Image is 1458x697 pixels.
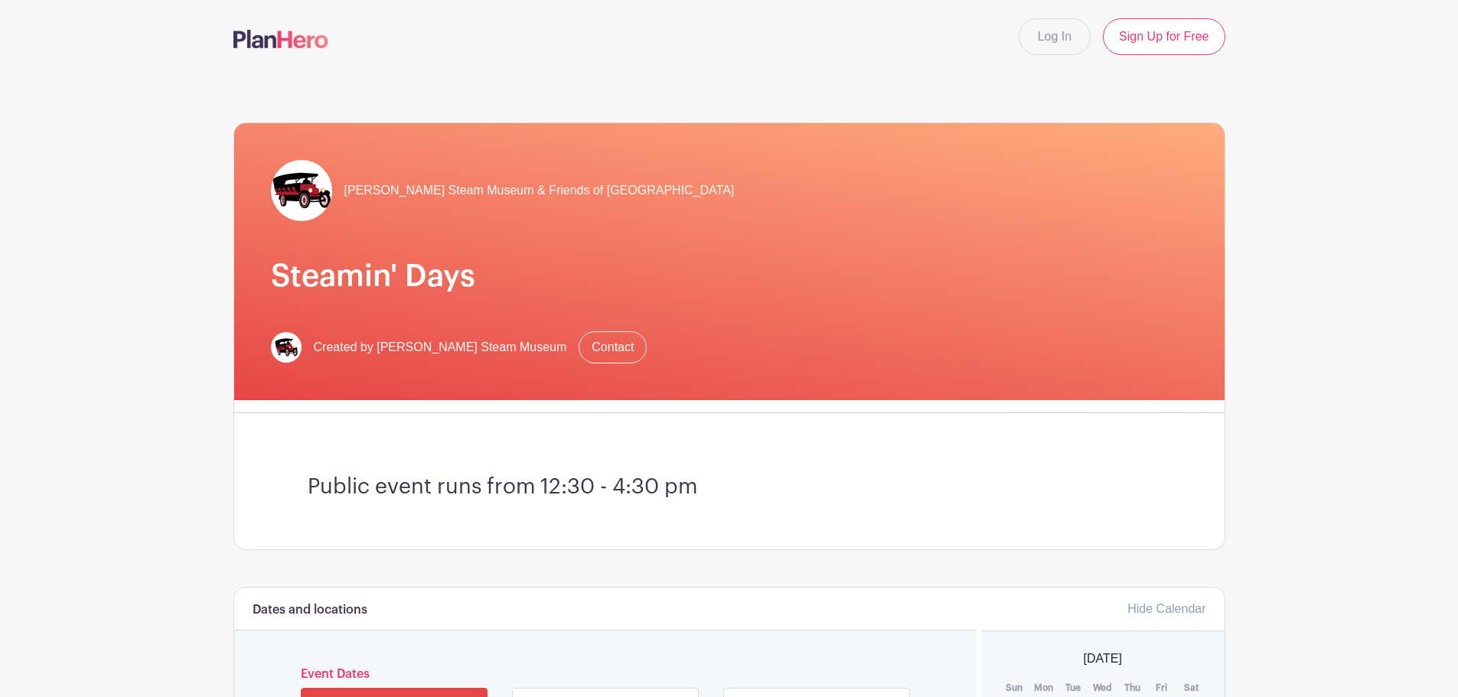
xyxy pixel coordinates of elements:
[253,603,367,617] h6: Dates and locations
[579,331,647,363] a: Contact
[298,667,914,682] h6: Event Dates
[1103,18,1225,55] a: Sign Up for Free
[1084,650,1122,668] span: [DATE]
[344,181,735,200] span: [PERSON_NAME] Steam Museum & Friends of [GEOGRAPHIC_DATA]
[271,332,302,363] img: FINAL_LOGOS-15.jpg
[1127,602,1205,615] a: Hide Calendar
[308,474,1151,500] h3: Public event runs from 12:30 - 4:30 pm
[1176,680,1206,695] th: Sat
[1147,680,1177,695] th: Fri
[1058,680,1088,695] th: Tue
[233,30,328,48] img: logo-507f7623f17ff9eddc593b1ce0a138ce2505c220e1c5a4e2b4648c50719b7d32.svg
[271,160,332,221] img: FINAL_LOGOS-15.jpg
[1088,680,1118,695] th: Wed
[314,338,567,357] span: Created by [PERSON_NAME] Steam Museum
[1117,680,1147,695] th: Thu
[271,258,1188,295] h1: Steamin' Days
[1000,680,1029,695] th: Sun
[1019,18,1091,55] a: Log In
[1029,680,1059,695] th: Mon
